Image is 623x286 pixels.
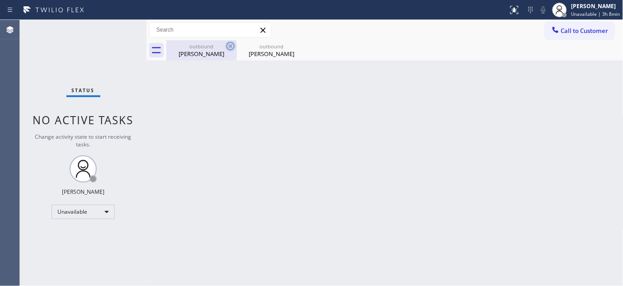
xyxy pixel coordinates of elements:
[35,133,132,148] span: Change activity state to start receiving tasks.
[150,23,271,37] input: Search
[237,50,306,58] div: [PERSON_NAME]
[167,50,236,58] div: [PERSON_NAME]
[52,205,115,219] div: Unavailable
[33,113,134,127] span: No active tasks
[537,4,550,16] button: Mute
[571,11,620,17] span: Unavailable | 3h 8min
[237,40,306,61] div: Erin Coady
[167,40,236,61] div: Erin Coady
[237,43,306,50] div: outbound
[62,188,104,196] div: [PERSON_NAME]
[167,43,236,50] div: outbound
[561,27,609,35] span: Call to Customer
[545,22,614,39] button: Call to Customer
[72,87,95,94] span: Status
[571,2,620,10] div: [PERSON_NAME]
